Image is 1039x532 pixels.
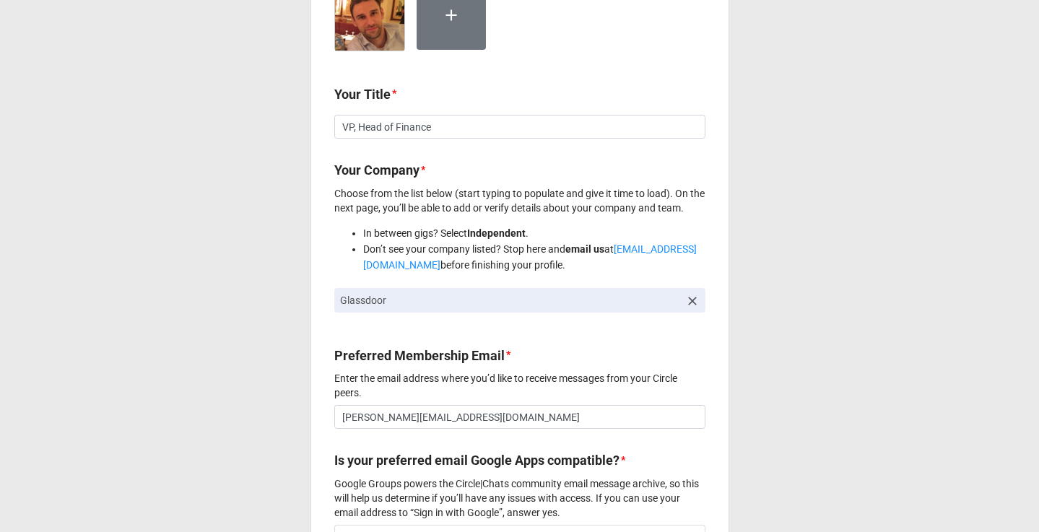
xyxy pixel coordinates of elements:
[340,293,679,308] p: Glassdoor
[334,186,705,215] p: Choose from the list below (start typing to populate and give it time to load). On the next page,...
[334,476,705,520] p: Google Groups powers the Circle|Chats community email message archive, so this will help us deter...
[565,243,604,255] strong: email us
[334,346,505,366] label: Preferred Membership Email
[334,371,705,400] p: Enter the email address where you’d like to receive messages from your Circle peers.
[363,225,705,241] li: In between gigs? Select .
[363,241,705,273] li: Don’t see your company listed? Stop here and at before finishing your profile.
[334,450,620,471] label: Is your preferred email Google Apps compatible?
[334,84,391,105] label: Your Title
[467,227,526,239] strong: Independent
[363,243,697,271] a: [EMAIL_ADDRESS][DOMAIN_NAME]
[334,160,419,180] label: Your Company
